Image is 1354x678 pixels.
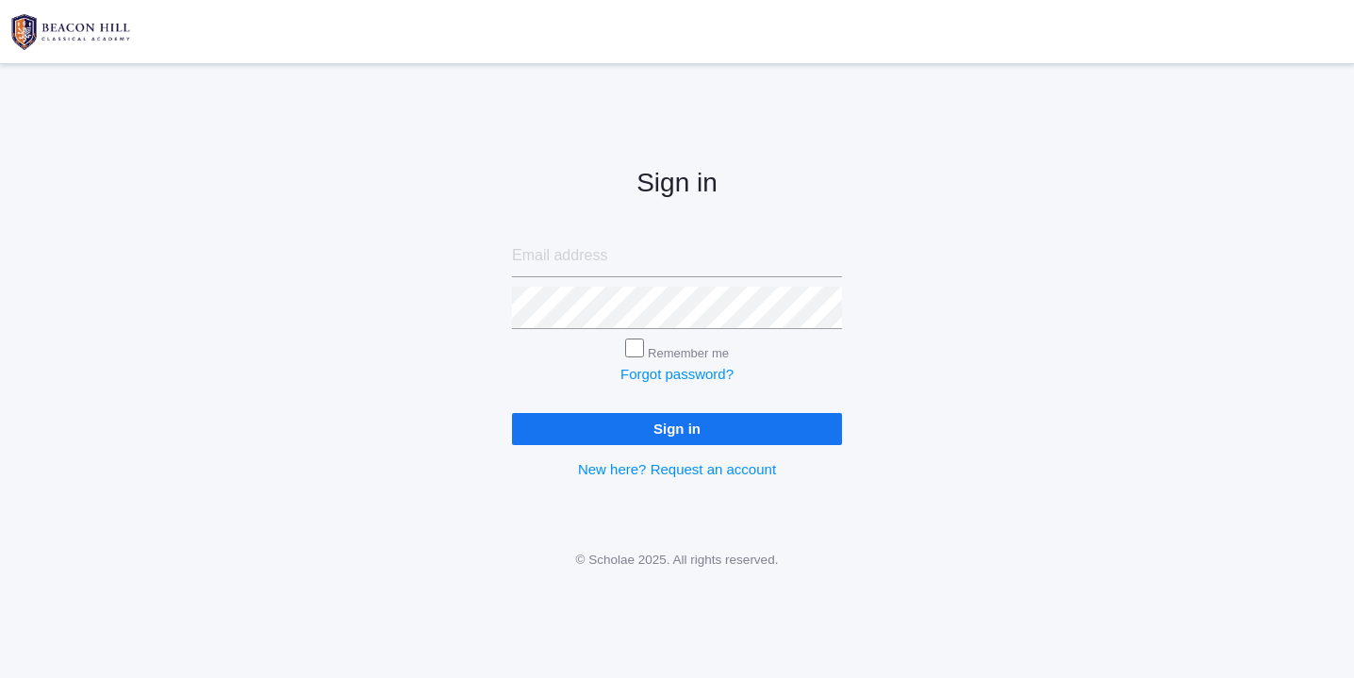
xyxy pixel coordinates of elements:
a: Forgot password? [620,366,734,382]
a: New here? Request an account [578,461,776,477]
input: Sign in [512,413,842,444]
input: Email address [512,235,842,277]
h2: Sign in [512,169,842,198]
label: Remember me [648,346,729,360]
